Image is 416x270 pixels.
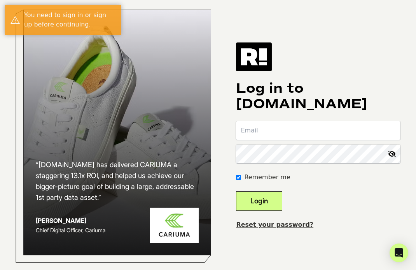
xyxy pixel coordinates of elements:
label: Remember me [244,173,290,182]
a: Reset your password? [236,221,313,228]
button: Login [236,191,282,211]
h2: “[DOMAIN_NAME] has delivered CARIUMA a staggering 13.1x ROI, and helped us achieve our bigger-pic... [36,159,199,203]
img: Retention.com [236,42,272,71]
img: Cariuma [150,208,199,243]
div: You need to sign in or sign up before continuing. [24,11,115,29]
strong: [PERSON_NAME] [36,217,86,224]
div: Open Intercom Messenger [390,244,408,262]
input: Email [236,121,400,140]
span: Chief Digital Officer, Cariuma [36,227,105,233]
h1: Log in to [DOMAIN_NAME] [236,81,400,112]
